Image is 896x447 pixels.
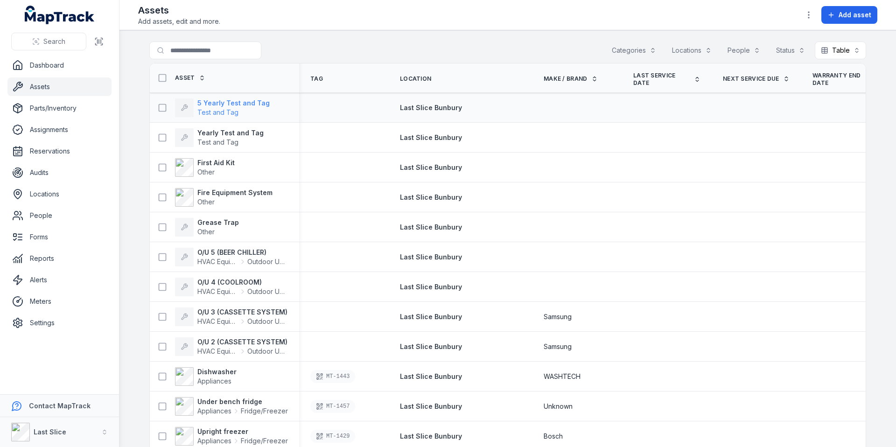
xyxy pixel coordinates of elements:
strong: Fire Equipment System [197,188,273,197]
a: Last Slice Bunbury [400,133,462,142]
a: 5 Yearly Test and TagTest and Tag [175,98,270,117]
span: Last Slice Bunbury [400,163,462,171]
span: Last service date [633,72,690,87]
span: Outdoor Unit (Condenser) [247,257,288,266]
span: HVAC Equipment [197,287,238,296]
span: Last Slice Bunbury [400,402,462,410]
div: MT-1457 [310,400,355,413]
a: O/U 3 (CASSETTE SYSTEM)HVAC EquipmentOutdoor Unit (Condenser) [175,307,288,326]
button: People [721,42,766,59]
a: First Aid KitOther [175,158,235,177]
span: Last Slice Bunbury [400,432,462,440]
a: Meters [7,292,112,311]
strong: Last Slice [34,428,66,436]
a: Settings [7,314,112,332]
span: Test and Tag [197,108,238,116]
a: Assignments [7,120,112,139]
a: Fire Equipment SystemOther [175,188,273,207]
h2: Assets [138,4,220,17]
a: O/U 2 (CASSETTE SYSTEM)HVAC EquipmentOutdoor Unit (Condenser) [175,337,288,356]
a: Warranty End Date [812,72,880,87]
strong: O/U 2 (CASSETTE SYSTEM) [197,337,288,347]
strong: O/U 5 (BEER CHILLER) [197,248,288,257]
a: O/U 5 (BEER CHILLER)HVAC EquipmentOutdoor Unit (Condenser) [175,248,288,266]
span: HVAC Equipment [197,347,238,356]
a: Last Slice Bunbury [400,193,462,202]
span: Add assets, edit and more. [138,17,220,26]
a: MapTrack [25,6,95,24]
span: Last Slice Bunbury [400,372,462,380]
a: Reservations [7,142,112,161]
a: Locations [7,185,112,203]
span: Unknown [544,402,573,411]
a: Grease TrapOther [175,218,239,237]
a: Upright freezerAppliancesFridge/Freezer [175,427,288,446]
a: Audits [7,163,112,182]
a: Reports [7,249,112,268]
a: Asset [175,74,205,82]
a: Parts/Inventory [7,99,112,118]
a: Last Slice Bunbury [400,252,462,262]
a: Last Slice Bunbury [400,163,462,172]
a: Dashboard [7,56,112,75]
span: Last Slice Bunbury [400,193,462,201]
strong: O/U 3 (CASSETTE SYSTEM) [197,307,288,317]
a: Last service date [633,72,700,87]
span: Last Slice Bunbury [400,253,462,261]
div: MT-1443 [310,370,355,383]
strong: 5 Yearly Test and Tag [197,98,270,108]
span: Location [400,75,431,83]
strong: Grease Trap [197,218,239,227]
a: Yearly Test and TagTest and Tag [175,128,264,147]
span: Appliances [197,406,231,416]
strong: First Aid Kit [197,158,235,168]
span: Last Slice Bunbury [400,104,462,112]
button: Table [815,42,866,59]
span: Samsung [544,312,572,321]
a: Last Slice Bunbury [400,312,462,321]
span: Other [197,228,215,236]
span: Last Slice Bunbury [400,313,462,321]
button: Add asset [821,6,877,24]
a: Last Slice Bunbury [400,103,462,112]
span: Last Slice Bunbury [400,223,462,231]
span: Fridge/Freezer [241,406,288,416]
span: Warranty End Date [812,72,869,87]
button: Status [770,42,811,59]
span: Other [197,198,215,206]
span: Appliances [197,377,231,385]
span: Outdoor Unit (Condenser) [247,347,288,356]
span: HVAC Equipment [197,317,238,326]
strong: Upright freezer [197,427,288,436]
span: Asset [175,74,195,82]
span: Make / Brand [544,75,588,83]
strong: Yearly Test and Tag [197,128,264,138]
span: Other [197,168,215,176]
span: Next Service Due [723,75,779,83]
a: O/U 4 (COOLROOM)HVAC EquipmentOutdoor Unit (Condenser) [175,278,288,296]
strong: Under bench fridge [197,397,288,406]
span: Outdoor Unit (Condenser) [247,287,288,296]
span: Last Slice Bunbury [400,283,462,291]
a: Last Slice Bunbury [400,402,462,411]
a: Last Slice Bunbury [400,432,462,441]
span: Test and Tag [197,138,238,146]
a: Next Service Due [723,75,790,83]
span: Appliances [197,436,231,446]
a: Alerts [7,271,112,289]
a: Forms [7,228,112,246]
strong: Dishwasher [197,367,237,377]
a: People [7,206,112,225]
strong: O/U 4 (COOLROOM) [197,278,288,287]
span: Add asset [839,10,871,20]
a: Last Slice Bunbury [400,372,462,381]
strong: Contact MapTrack [29,402,91,410]
span: Outdoor Unit (Condenser) [247,317,288,326]
span: Search [43,37,65,46]
span: Samsung [544,342,572,351]
span: Tag [310,75,323,83]
a: DishwasherAppliances [175,367,237,386]
span: HVAC Equipment [197,257,238,266]
a: Last Slice Bunbury [400,282,462,292]
button: Search [11,33,86,50]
